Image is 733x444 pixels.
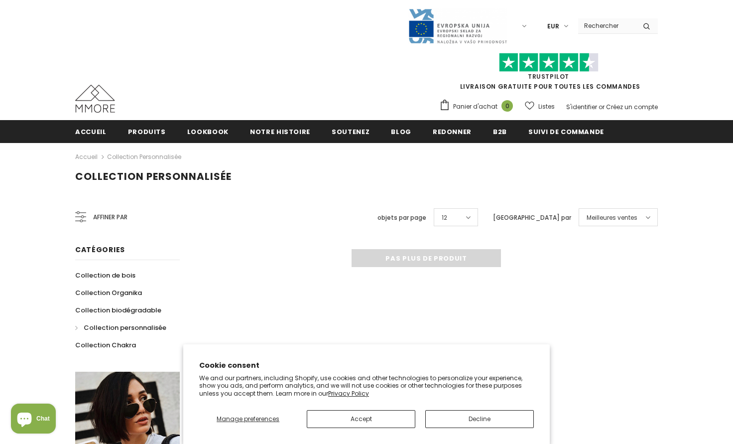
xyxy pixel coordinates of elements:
[75,85,115,113] img: Cas MMORE
[547,21,559,31] span: EUR
[75,288,142,297] span: Collection Organika
[606,103,658,111] a: Créez un compte
[566,103,597,111] a: S'identifier
[408,21,507,30] a: Javni Razpis
[75,319,166,336] a: Collection personnalisée
[75,245,125,255] span: Catégories
[128,127,166,137] span: Produits
[199,360,534,371] h2: Cookie consent
[75,305,161,315] span: Collection biodégradable
[408,8,507,44] img: Javni Razpis
[453,102,497,112] span: Panier d'achat
[442,213,447,223] span: 12
[75,301,161,319] a: Collection biodégradable
[328,389,369,398] a: Privacy Policy
[439,57,658,91] span: LIVRAISON GRATUITE POUR TOUTES LES COMMANDES
[493,213,571,223] label: [GEOGRAPHIC_DATA] par
[587,213,637,223] span: Meilleures ventes
[332,127,369,137] span: soutenez
[187,127,229,137] span: Lookbook
[439,99,518,114] a: Panier d'achat 0
[199,410,297,428] button: Manage preferences
[528,120,604,143] a: Suivi de commande
[528,72,569,81] a: TrustPilot
[528,127,604,137] span: Suivi de commande
[199,374,534,398] p: We and our partners, including Shopify, use cookies and other technologies to personalize your ex...
[307,410,415,428] button: Accept
[107,152,181,161] a: Collection personnalisée
[187,120,229,143] a: Lookbook
[391,127,411,137] span: Blog
[75,127,107,137] span: Accueil
[75,151,98,163] a: Accueil
[425,410,534,428] button: Decline
[250,127,310,137] span: Notre histoire
[578,18,635,33] input: Search Site
[433,120,472,143] a: Redonner
[250,120,310,143] a: Notre histoire
[599,103,605,111] span: or
[525,98,555,115] a: Listes
[84,323,166,332] span: Collection personnalisée
[538,102,555,112] span: Listes
[377,213,426,223] label: objets par page
[75,169,232,183] span: Collection personnalisée
[75,336,136,354] a: Collection Chakra
[499,53,599,72] img: Faites confiance aux étoiles pilotes
[75,284,142,301] a: Collection Organika
[493,120,507,143] a: B2B
[75,271,135,280] span: Collection de bois
[493,127,507,137] span: B2B
[93,212,127,223] span: Affiner par
[501,100,513,112] span: 0
[75,340,136,350] span: Collection Chakra
[217,415,279,423] span: Manage preferences
[128,120,166,143] a: Produits
[391,120,411,143] a: Blog
[332,120,369,143] a: soutenez
[75,267,135,284] a: Collection de bois
[75,120,107,143] a: Accueil
[8,404,59,436] inbox-online-store-chat: Shopify online store chat
[433,127,472,137] span: Redonner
